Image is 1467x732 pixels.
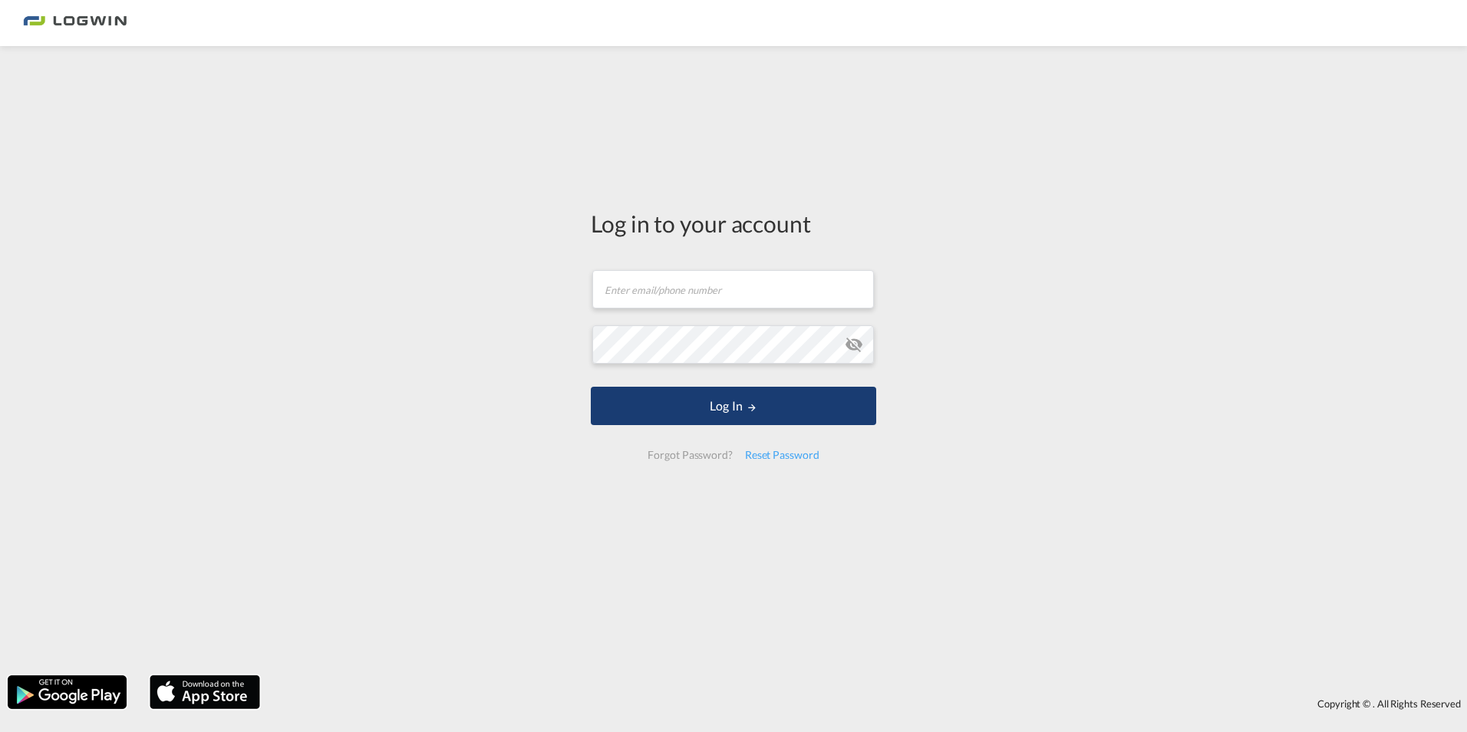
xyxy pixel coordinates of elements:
input: Enter email/phone number [592,270,874,308]
button: LOGIN [591,387,876,425]
div: Forgot Password? [641,441,738,469]
img: apple.png [148,674,262,711]
div: Log in to your account [591,207,876,239]
div: Reset Password [739,441,826,469]
img: 2761ae10d95411efa20a1f5e0282d2d7.png [23,6,127,41]
div: Copyright © . All Rights Reserved [268,691,1467,717]
md-icon: icon-eye-off [845,335,863,354]
img: google.png [6,674,128,711]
